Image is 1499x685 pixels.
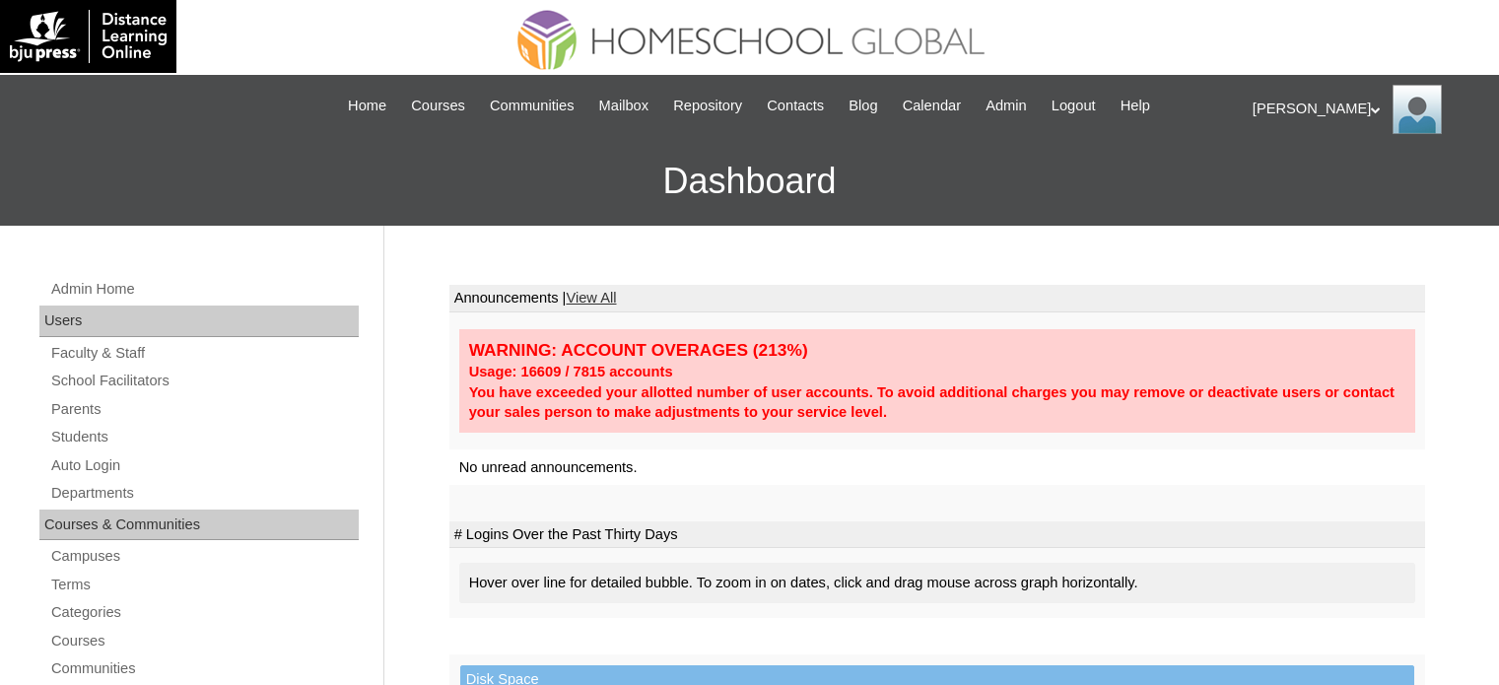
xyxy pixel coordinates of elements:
[49,600,359,625] a: Categories
[49,453,359,478] a: Auto Login
[49,629,359,653] a: Courses
[849,95,877,117] span: Blog
[767,95,824,117] span: Contacts
[49,341,359,366] a: Faculty & Staff
[348,95,386,117] span: Home
[663,95,752,117] a: Repository
[49,277,359,302] a: Admin Home
[976,95,1037,117] a: Admin
[1253,85,1479,134] div: [PERSON_NAME]
[49,573,359,597] a: Terms
[490,95,575,117] span: Communities
[49,656,359,681] a: Communities
[480,95,584,117] a: Communities
[469,364,673,379] strong: Usage: 16609 / 7815 accounts
[459,563,1415,603] div: Hover over line for detailed bubble. To zoom in on dates, click and drag mouse across graph horiz...
[411,95,465,117] span: Courses
[49,397,359,422] a: Parents
[1111,95,1160,117] a: Help
[469,382,1405,423] div: You have exceeded your allotted number of user accounts. To avoid additional charges you may remo...
[1042,95,1106,117] a: Logout
[1393,85,1442,134] img: Ariane Ebuen
[10,137,1489,226] h3: Dashboard
[39,510,359,541] div: Courses & Communities
[893,95,971,117] a: Calendar
[449,449,1425,486] td: No unread announcements.
[1052,95,1096,117] span: Logout
[757,95,834,117] a: Contacts
[599,95,649,117] span: Mailbox
[566,290,616,306] a: View All
[39,306,359,337] div: Users
[903,95,961,117] span: Calendar
[986,95,1027,117] span: Admin
[338,95,396,117] a: Home
[469,339,1405,362] div: WARNING: ACCOUNT OVERAGES (213%)
[401,95,475,117] a: Courses
[10,10,167,63] img: logo-white.png
[589,95,659,117] a: Mailbox
[49,425,359,449] a: Students
[49,369,359,393] a: School Facilitators
[449,521,1425,549] td: # Logins Over the Past Thirty Days
[1121,95,1150,117] span: Help
[673,95,742,117] span: Repository
[49,481,359,506] a: Departments
[49,544,359,569] a: Campuses
[449,285,1425,312] td: Announcements |
[839,95,887,117] a: Blog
